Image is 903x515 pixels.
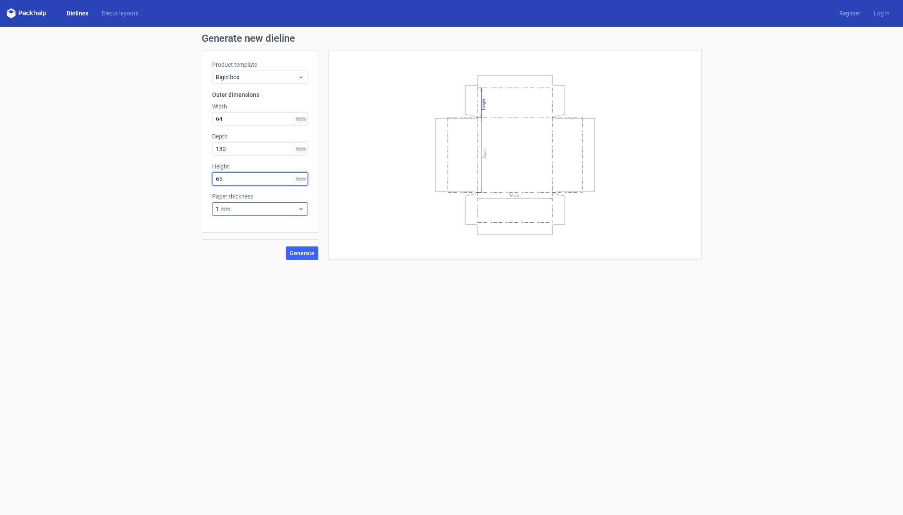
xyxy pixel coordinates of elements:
[212,192,308,201] label: Paper thickness
[293,173,308,185] span: mm
[293,143,308,155] span: mm
[867,9,896,18] a: Log in
[482,148,487,158] text: Depth
[833,9,867,18] a: Register
[293,113,308,125] span: mm
[216,73,298,81] span: Rigid box
[212,132,308,141] label: Depth
[95,9,145,18] a: Diecut layouts
[202,33,702,43] h1: Generate new dieline
[216,205,298,213] span: 1 mm
[60,9,95,18] a: Dielines
[212,90,308,99] h3: Outer dimensions
[212,60,308,69] label: Product template
[290,250,315,256] span: Generate
[212,162,308,171] label: Height
[481,98,486,110] text: Height
[212,102,308,111] label: Width
[286,246,318,260] button: Generate
[509,193,518,198] text: Width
